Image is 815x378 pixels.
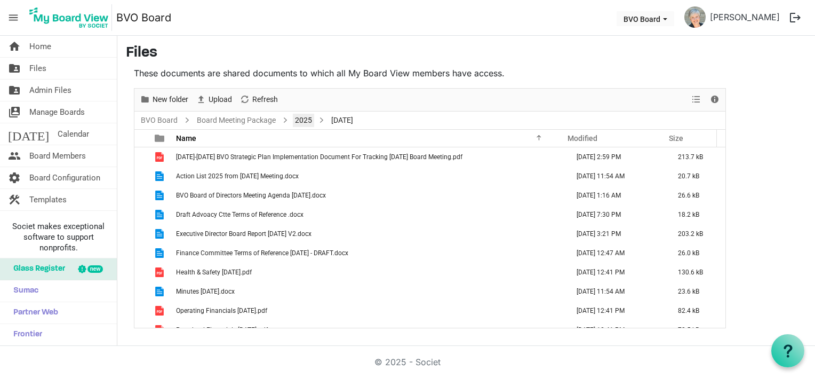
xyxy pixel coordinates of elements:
a: 2025 [293,114,314,127]
span: [DATE] [8,123,49,145]
div: Refresh [236,89,282,111]
td: Executive Director Board Report April 2025 V2.docx is template cell column header Name [173,224,565,243]
td: BVO Board of Directors Meeting Agenda April 24 2025.docx is template cell column header Name [173,186,565,205]
span: Modified [568,134,597,143]
span: switch_account [8,101,21,123]
div: Upload [192,89,236,111]
td: April 21, 2025 3:21 PM column header Modified [565,224,667,243]
span: folder_shared [8,80,21,101]
span: Draft Advoacy Ctte Terms of Reference .docx [176,211,303,218]
td: Preschool Financials Mar 2025.pdf is template cell column header Name [173,320,565,340]
td: 78.5 kB is template cell column header Size [667,320,725,340]
a: My Board View Logo [26,4,116,31]
td: 82.4 kB is template cell column header Size [667,301,725,320]
span: Templates [29,189,67,210]
td: April 21, 2025 12:41 PM column header Modified [565,263,667,282]
span: settings [8,167,21,188]
span: Finance Committee Terms of Reference [DATE] - DRAFT.docx [176,249,348,257]
span: Admin Files [29,80,71,101]
div: new [87,265,103,273]
td: is template cell column header type [148,301,173,320]
td: Health & Safety Mar 25.pdf is template cell column header Name [173,263,565,282]
span: Action List 2025 from [DATE] Meeting.docx [176,172,299,180]
td: is template cell column header type [148,320,173,340]
td: checkbox [134,167,148,186]
td: is template cell column header type [148,186,173,205]
td: 203.2 kB is template cell column header Size [667,224,725,243]
td: 26.6 kB is template cell column header Size [667,186,725,205]
td: 23.6 kB is template cell column header Size [667,282,725,301]
td: is template cell column header type [148,263,173,282]
button: Upload [194,93,234,106]
img: PyyS3O9hLMNWy5sfr9llzGd1zSo7ugH3aP_66mAqqOBuUsvSKLf-rP3SwHHrcKyCj7ldBY4ygcQ7lV8oQjcMMA_thumb.png [684,6,706,28]
td: 18.2 kB is template cell column header Size [667,205,725,224]
a: [PERSON_NAME] [706,6,784,28]
span: Files [29,58,46,79]
h3: Files [126,44,806,62]
td: checkbox [134,186,148,205]
span: menu [3,7,23,28]
span: Size [669,134,683,143]
td: checkbox [134,243,148,263]
span: Board Configuration [29,167,100,188]
span: BVO Board of Directors Meeting Agenda [DATE].docx [176,192,326,199]
span: Operating Financials [DATE].pdf [176,307,267,314]
span: Frontier [8,324,42,345]
div: View [688,89,706,111]
td: checkbox [134,282,148,301]
td: checkbox [134,263,148,282]
span: folder_shared [8,58,21,79]
td: is template cell column header type [148,224,173,243]
td: checkbox [134,224,148,243]
span: Societ makes exceptional software to support nonprofits. [5,221,112,253]
span: Calendar [58,123,89,145]
p: These documents are shared documents to which all My Board View members have access. [134,67,726,80]
td: 213.7 kB is template cell column header Size [667,147,725,167]
span: Glass Register [8,258,65,280]
span: Refresh [251,93,279,106]
td: is template cell column header type [148,147,173,167]
span: Minutes [DATE].docx [176,288,235,295]
button: Refresh [238,93,280,106]
td: checkbox [134,147,148,167]
button: BVO Board dropdownbutton [617,11,674,26]
td: April 21, 2025 12:41 PM column header Modified [565,301,667,320]
a: Board Meeting Package [195,114,278,127]
td: is template cell column header type [148,243,173,263]
button: New folder [138,93,190,106]
span: Board Members [29,145,86,167]
td: is template cell column header type [148,167,173,186]
a: BVO Board [116,7,171,28]
span: [DATE] [329,114,355,127]
td: April 10, 2025 2:59 PM column header Modified [565,147,667,167]
span: Sumac [8,280,38,302]
span: Upload [207,93,233,106]
td: checkbox [134,301,148,320]
button: logout [784,6,806,29]
span: Partner Web [8,302,58,324]
td: Minutes March 27, 2025.docx is template cell column header Name [173,282,565,301]
td: Action List 2025 from March 27 2025 Meeting.docx is template cell column header Name [173,167,565,186]
td: Operating Financials Mar 2025.pdf is template cell column header Name [173,301,565,320]
span: Health & Safety [DATE].pdf [176,269,252,276]
img: My Board View Logo [26,4,112,31]
span: construction [8,189,21,210]
td: checkbox [134,320,148,340]
td: Finance Committee Terms of Reference April 2025 - DRAFT.docx is template cell column header Name [173,243,565,263]
td: is template cell column header type [148,205,173,224]
td: April 14, 2025 7:30 PM column header Modified [565,205,667,224]
span: New folder [151,93,189,106]
td: Draft Advoacy Ctte Terms of Reference .docx is template cell column header Name [173,205,565,224]
td: April 21, 2025 12:41 PM column header Modified [565,320,667,340]
td: April 09, 2025 11:54 AM column header Modified [565,167,667,186]
a: BVO Board [139,114,180,127]
span: Preschool Financials [DATE].pdf [176,326,268,334]
span: home [8,36,21,57]
span: Manage Boards [29,101,85,123]
td: April 22, 2025 1:16 AM column header Modified [565,186,667,205]
td: checkbox [134,205,148,224]
td: 20.7 kB is template cell column header Size [667,167,725,186]
span: [DATE]-[DATE] BVO Strategic Plan Implementation Document For Tracking [DATE] Board Meeting.pdf [176,153,462,161]
a: © 2025 - Societ [374,357,441,367]
td: is template cell column header type [148,282,173,301]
